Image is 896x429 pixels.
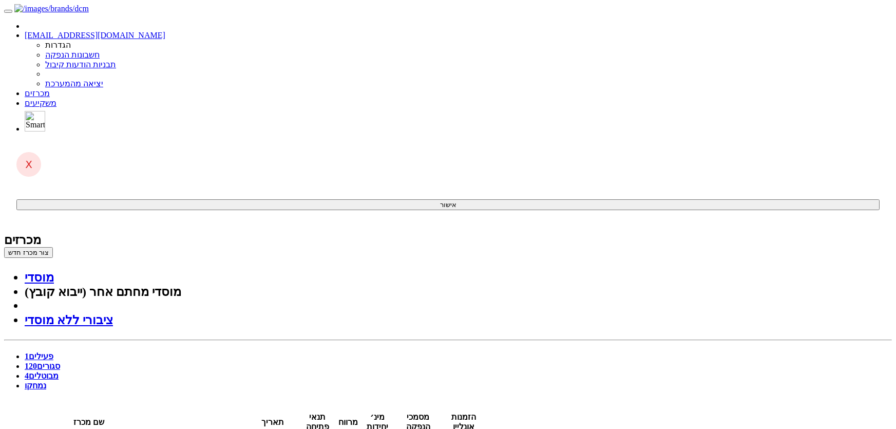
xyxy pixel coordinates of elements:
[25,381,46,390] a: נמחקו
[25,111,45,132] img: SmartBull Logo
[25,313,113,327] a: ציבורי ללא מוסדי
[4,233,892,247] div: מכרזים
[25,362,37,370] span: 120
[14,4,89,13] img: /images/brands/dcm
[45,40,892,50] li: הגדרות
[25,362,60,370] a: סגורים
[45,50,100,59] a: חשבונות הנפקה
[25,371,29,380] span: 4
[25,99,56,107] a: משקיעים
[25,89,50,98] a: מכרזים
[45,79,103,88] a: יציאה מהמערכת
[16,199,880,210] button: אישור
[25,371,59,380] a: מבוטלים
[4,247,53,258] button: צור מכרז חדש
[25,352,53,361] a: פעילים
[45,60,116,69] a: תבניות הודעות קיבול
[25,285,181,299] a: מוסדי מחתם אחר (ייבוא קובץ)
[25,31,165,40] a: [EMAIL_ADDRESS][DOMAIN_NAME]
[25,271,54,284] a: מוסדי
[25,352,29,361] span: 1
[25,158,32,171] span: X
